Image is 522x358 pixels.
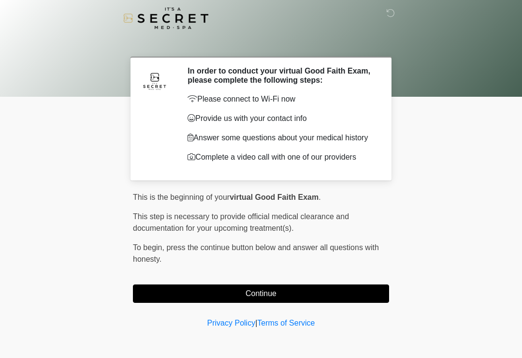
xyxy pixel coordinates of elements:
[133,212,349,232] span: This step is necessary to provide official medical clearance and documentation for your upcoming ...
[133,243,379,263] span: press the continue button below and answer all questions with honesty.
[188,151,375,163] p: Complete a video call with one of our providers
[188,66,375,85] h2: In order to conduct your virtual Good Faith Exam, please complete the following steps:
[255,319,257,327] a: |
[126,35,396,53] h1: ‎ ‎
[133,193,230,201] span: This is the beginning of your
[230,193,319,201] strong: virtual Good Faith Exam
[188,132,375,144] p: Answer some questions about your medical history
[133,243,166,252] span: To begin,
[188,93,375,105] p: Please connect to Wi-Fi now
[257,319,315,327] a: Terms of Service
[123,7,208,29] img: It's A Secret Med Spa Logo
[319,193,320,201] span: .
[207,319,256,327] a: Privacy Policy
[188,113,375,124] p: Provide us with your contact info
[140,66,169,95] img: Agent Avatar
[133,284,389,303] button: Continue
